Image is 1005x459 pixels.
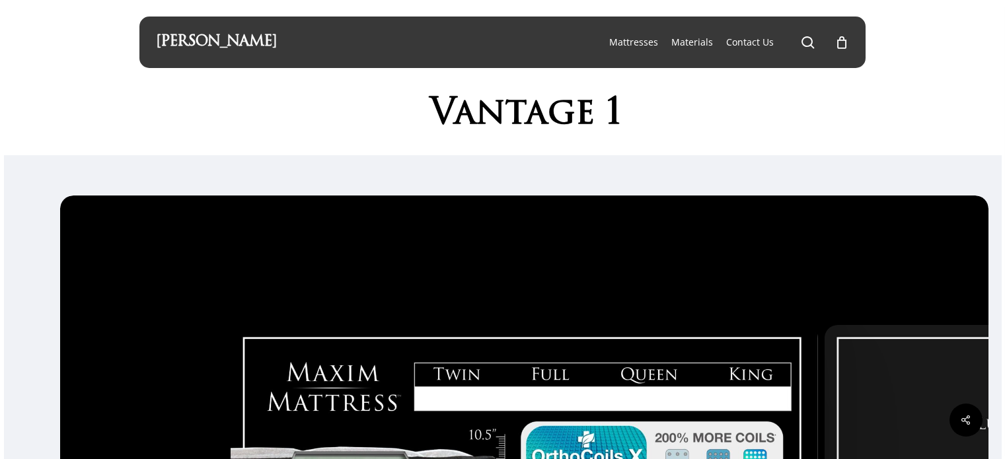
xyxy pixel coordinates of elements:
span: Materials [671,36,713,48]
a: [PERSON_NAME] [156,35,277,50]
span: Mattresses [609,36,658,48]
a: Mattresses [609,36,658,49]
a: Materials [671,36,713,49]
a: Contact Us [726,36,774,49]
nav: Main Menu [603,17,849,68]
span: Contact Us [726,36,774,48]
h1: Vantage 1 [186,94,866,135]
a: Cart [835,35,849,50]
